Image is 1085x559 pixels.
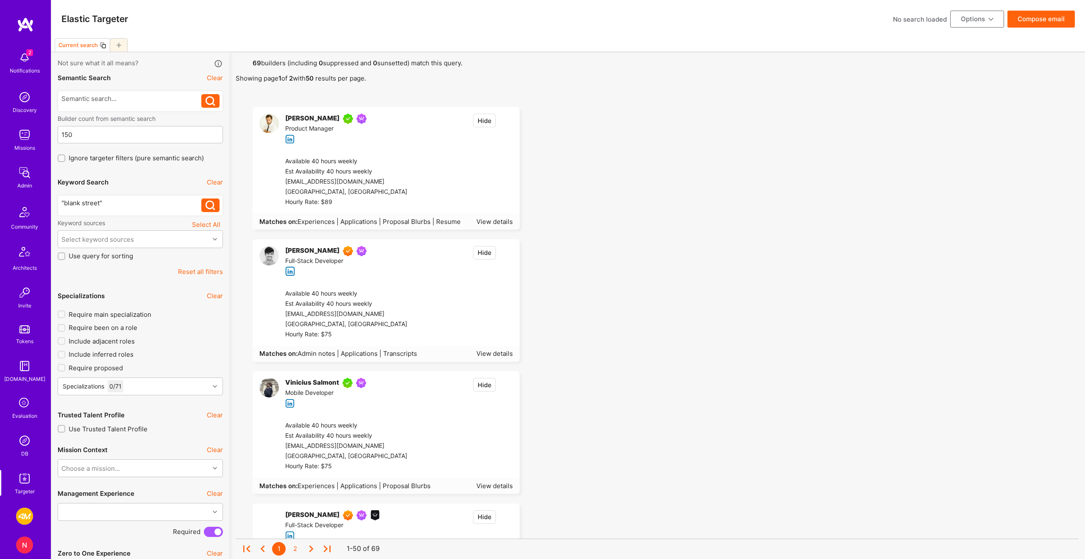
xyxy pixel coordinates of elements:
strong: Matches on: [259,349,298,358]
div: [PERSON_NAME] [285,114,339,124]
img: 4M Analytics: Web-based subsurface-mapping tool [16,508,33,525]
label: Keyword sources [58,219,105,227]
i: icon linkedIn [285,531,295,541]
div: Available 40 hours weekly [285,157,407,167]
img: User Avatar [259,510,279,530]
span: Include inferred roles [69,350,134,359]
div: Targeter [15,487,35,496]
span: Experiences | Applications | Proposal Blurbs [298,482,431,490]
img: User Avatar [259,114,279,133]
span: Ignore targeter filters (pure semantic search) [69,154,204,162]
i: icon Chevron [213,510,217,514]
span: Include adjacent roles [69,337,135,346]
span: Experiences | Applications | Proposal Blurbs | Resume [298,218,461,226]
i: icon EmptyStar [501,114,513,125]
div: 0 / 71 [108,380,123,392]
img: Been on Mission [356,510,367,520]
span: Required [173,527,200,536]
div: Current search [58,42,98,48]
strong: 2 [289,74,293,82]
div: Est Availability 40 hours weekly [285,431,407,441]
span: Require been on a role [69,323,137,332]
span: Require proposed [69,363,123,372]
div: [GEOGRAPHIC_DATA], [GEOGRAPHIC_DATA] [285,451,407,461]
img: Invite [16,284,33,301]
div: Select keyword sources [61,235,134,244]
i: icon Plus [117,43,121,48]
div: Available 40 hours weekly [285,289,407,299]
button: Options [950,11,1004,28]
span: Not sure what it all means? [58,59,139,68]
div: Community [11,222,38,231]
i: icon Search [206,96,215,106]
a: N [14,537,35,553]
div: Vinicius Salmont [285,378,339,388]
img: logo [17,17,34,32]
span: Require main specialization [69,310,151,319]
div: Missions [14,143,35,152]
img: User Avatar [259,378,279,397]
img: Architects [14,243,35,263]
img: A.Teamer in Residence [343,114,353,124]
div: 1-50 of 69 [347,545,380,553]
a: User Avatar [259,114,279,144]
i: icon linkedIn [285,134,295,144]
div: [EMAIL_ADDRESS][DOMAIN_NAME] [285,309,407,319]
a: User Avatar [259,378,279,408]
div: Notifications [10,66,40,75]
div: No search loaded [893,15,947,24]
div: Specializations [58,291,105,300]
div: 1 [272,542,286,556]
span: Admin notes | Applications | Transcripts [298,349,417,358]
div: Management Experience [58,489,134,498]
div: Mobile Developer [285,388,370,398]
div: Specializations [63,382,104,391]
img: Skill Targeter [16,470,33,487]
div: 2 [288,542,302,556]
strong: 1 [278,74,281,82]
div: [GEOGRAPHIC_DATA], [GEOGRAPHIC_DATA] [285,319,407,330]
div: Hourly Rate: $75 [285,330,407,340]
label: Builder count from semantic search [58,115,223,123]
img: Been on Mission [356,246,367,256]
button: Hide [473,510,496,524]
img: A.Teamer in Residence [342,378,353,388]
div: Invite [18,301,31,310]
div: View details [476,481,513,490]
i: icon Chevron [213,237,217,241]
span: Use query for sorting [69,252,133,260]
i: icon SelectionTeam [17,395,33,411]
img: Been on Mission [356,114,367,124]
div: [PERSON_NAME] [285,510,339,520]
div: [PERSON_NAME] [285,246,339,256]
img: tokens [19,325,30,333]
a: User Avatar [259,510,279,540]
div: Hourly Rate: $75 [285,461,407,472]
div: N [16,537,33,553]
i: icon linkedIn [285,399,295,408]
div: Semantic Search [58,73,111,82]
div: Full-Stack Developer [285,520,380,531]
div: "blank street" [61,198,202,207]
button: Clear [207,291,223,300]
div: Full-Stack Developer [285,256,370,266]
img: Admin Search [16,432,33,449]
i: icon Info [214,59,223,69]
button: Reset all filters [178,267,223,276]
div: [DOMAIN_NAME] [4,375,45,383]
button: Hide [473,246,496,260]
img: Exceptional A.Teamer [343,246,353,256]
img: Exceptional A.Teamer [343,510,353,520]
div: Mission Context [58,445,108,454]
div: Architects [13,263,37,272]
div: Discovery [13,106,37,115]
div: Est Availability 40 hours weekly [285,299,407,309]
a: User Avatar [259,246,279,276]
a: 4M Analytics: Web-based subsurface-mapping tool [14,508,35,525]
i: icon Copy [100,42,106,49]
strong: 0 [373,59,377,67]
img: discovery [16,89,33,106]
i: icon EmptyStar [501,378,513,389]
img: AI Course Graduate [370,510,380,520]
strong: 0 [319,59,323,67]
